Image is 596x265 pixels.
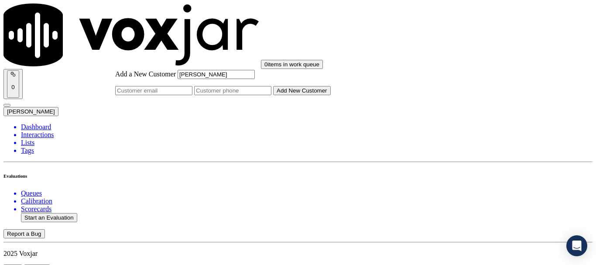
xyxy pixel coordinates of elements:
a: Calibration [21,197,593,205]
a: Scorecards [21,205,593,213]
a: Dashboard [21,123,593,131]
a: Queues [21,189,593,197]
button: 0 [7,70,19,98]
button: Start an Evaluation [21,213,77,222]
button: [PERSON_NAME] [3,107,58,116]
span: [PERSON_NAME] [7,108,55,115]
div: Open Intercom Messenger [566,235,587,256]
h6: Evaluations [3,173,593,179]
p: 0 [10,84,16,90]
button: 0items in work queue [261,60,323,69]
input: Customer name [178,70,255,79]
button: Add New Customer [273,86,331,95]
button: Report a Bug [3,229,45,238]
p: 2025 Voxjar [3,250,593,258]
input: Customer email [115,86,192,95]
a: Lists [21,139,593,147]
button: 0 [3,69,23,99]
img: voxjar logo [3,3,259,66]
a: Tags [21,147,593,155]
a: Interactions [21,131,593,139]
label: Add a New Customer [115,70,176,78]
input: Customer phone [194,86,271,95]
